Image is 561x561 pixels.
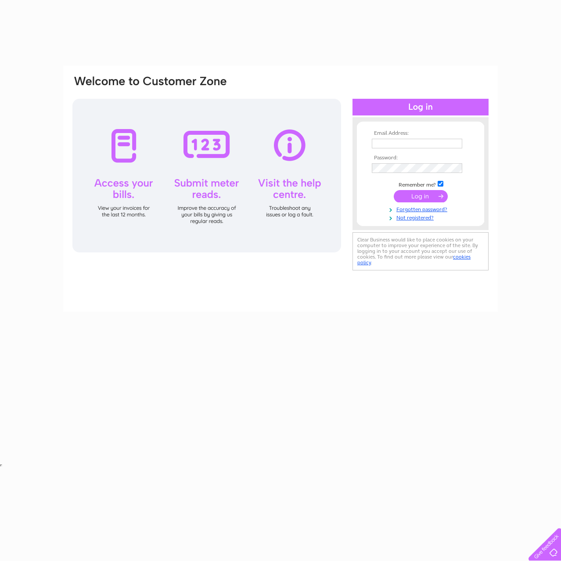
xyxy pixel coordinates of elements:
input: Submit [394,190,448,202]
a: Forgotten password? [372,205,471,213]
th: Email Address: [370,130,471,137]
div: Clear Business would like to place cookies on your computer to improve your experience of the sit... [352,232,489,270]
a: Not registered? [372,213,471,221]
td: Remember me? [370,180,471,188]
th: Password: [370,155,471,161]
a: cookies policy [357,254,471,266]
